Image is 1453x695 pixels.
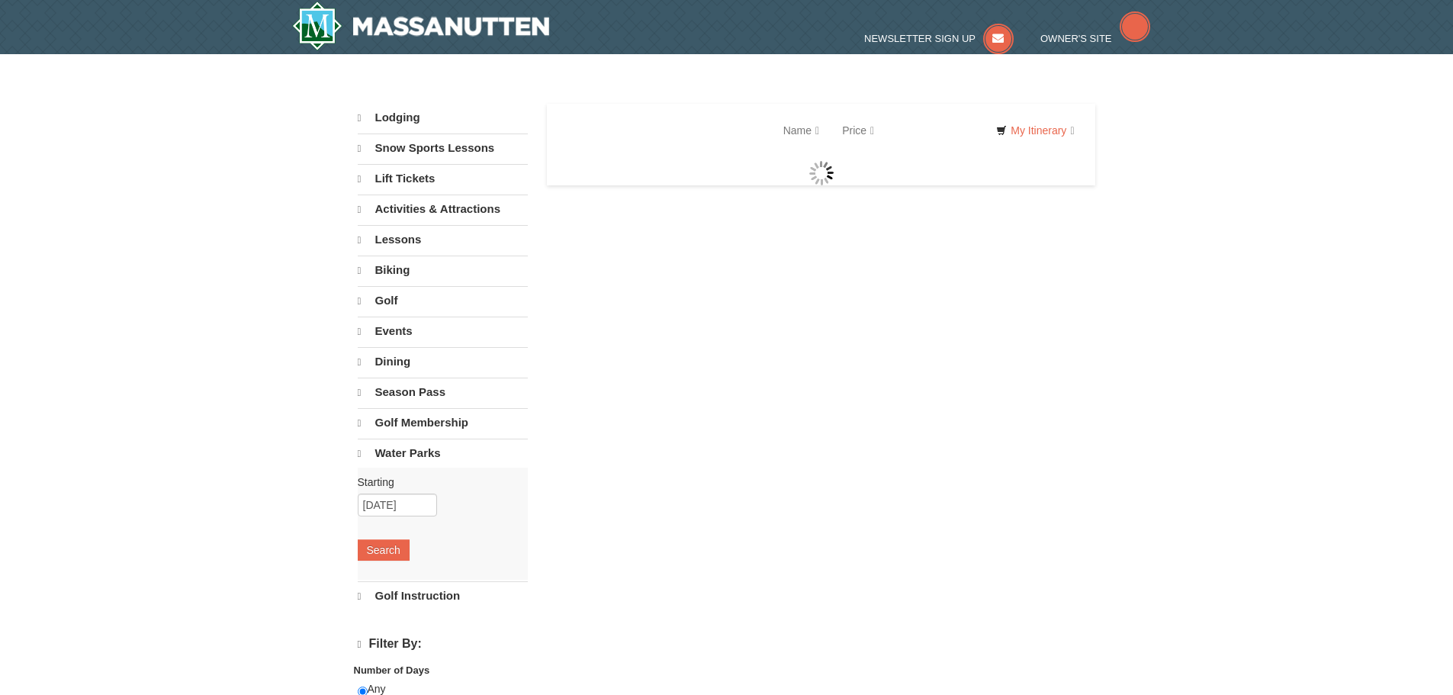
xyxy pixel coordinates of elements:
a: Lodging [358,104,528,132]
a: Activities & Attractions [358,195,528,224]
a: Massanutten Resort [292,2,550,50]
h4: Filter By: [358,637,528,652]
a: Golf Instruction [358,581,528,610]
a: Events [358,317,528,346]
a: Biking [358,256,528,285]
a: Dining [358,347,528,376]
a: Golf [358,286,528,315]
span: Owner's Site [1040,33,1112,44]
label: Starting [358,475,516,490]
span: Newsletter Sign Up [864,33,976,44]
a: Water Parks [358,439,528,468]
a: Newsletter Sign Up [864,33,1014,44]
button: Search [358,539,410,561]
a: Snow Sports Lessons [358,134,528,162]
a: Golf Membership [358,408,528,437]
strong: Number of Days [354,664,430,676]
a: My Itinerary [986,119,1084,142]
a: Price [831,115,886,146]
a: Name [772,115,831,146]
img: Massanutten Resort Logo [292,2,550,50]
a: Owner's Site [1040,33,1150,44]
img: wait gif [809,161,834,185]
a: Lessons [358,225,528,254]
a: Lift Tickets [358,164,528,193]
a: Season Pass [358,378,528,407]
